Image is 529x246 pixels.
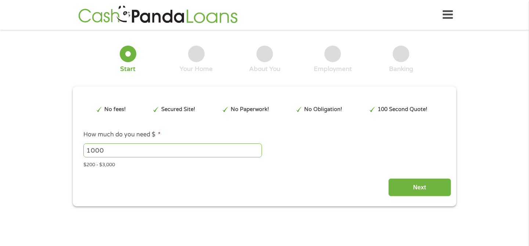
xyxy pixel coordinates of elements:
p: Secured Site! [161,106,195,114]
div: About You [249,65,280,73]
p: 100 Second Quote! [378,106,427,114]
p: No Paperwork! [231,106,269,114]
p: No Obligation! [304,106,342,114]
input: Next [388,178,451,196]
p: No fees! [104,106,126,114]
div: Your Home [180,65,213,73]
label: How much do you need $ [83,131,161,139]
div: Banking [389,65,413,73]
div: Employment [314,65,352,73]
img: GetLoanNow Logo [76,4,240,25]
div: $200 - $3,000 [83,159,446,169]
div: Start [120,65,136,73]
